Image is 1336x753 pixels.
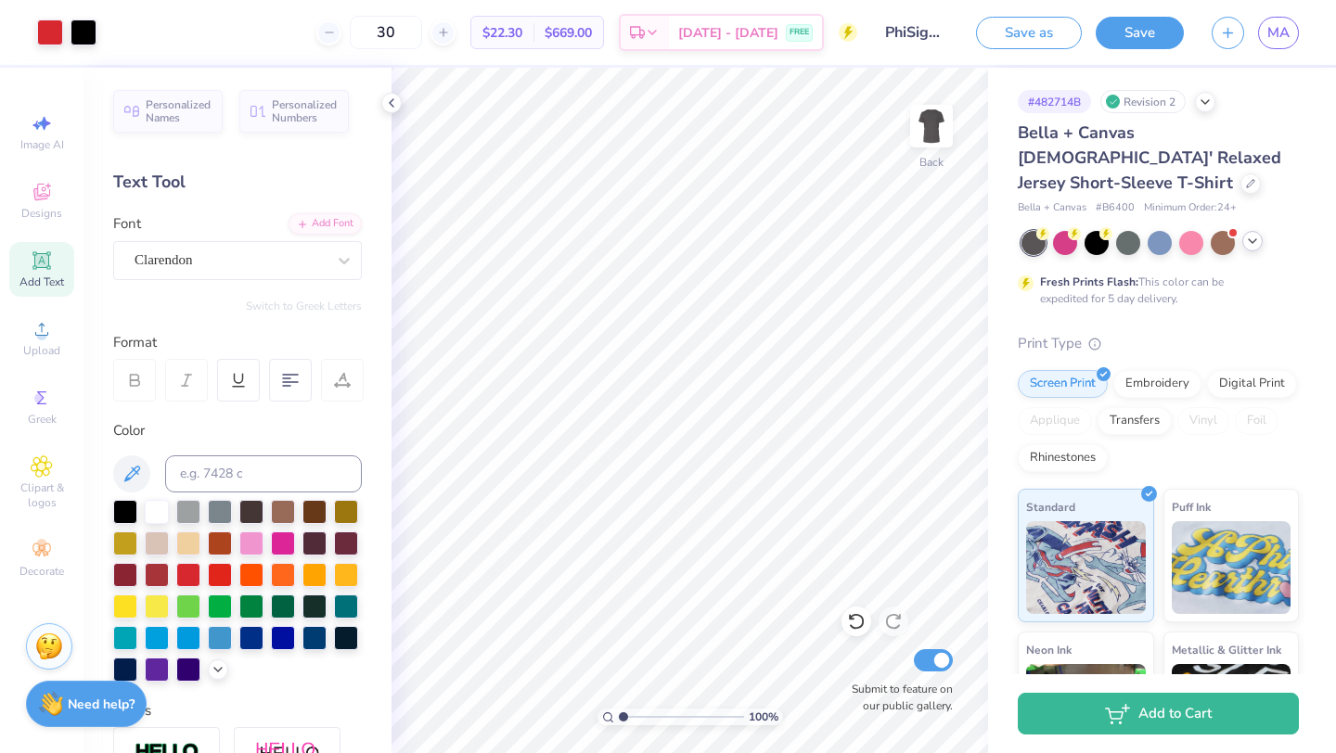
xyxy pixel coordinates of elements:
[1018,200,1086,216] span: Bella + Canvas
[545,23,592,43] span: $669.00
[1172,640,1281,659] span: Metallic & Glitter Ink
[913,108,950,145] img: Back
[1026,521,1146,614] img: Standard
[28,412,57,427] span: Greek
[871,14,962,51] input: Untitled Design
[1018,693,1299,734] button: Add to Cart
[113,170,362,195] div: Text Tool
[1098,407,1172,435] div: Transfers
[146,98,212,124] span: Personalized Names
[21,206,62,221] span: Designs
[1026,497,1075,517] span: Standard
[1026,640,1072,659] span: Neon Ink
[1258,17,1299,49] a: MA
[482,23,522,43] span: $22.30
[1018,444,1108,472] div: Rhinestones
[678,23,778,43] span: [DATE] - [DATE]
[350,16,422,49] input: – –
[749,708,778,725] span: 100 %
[1207,370,1297,398] div: Digital Print
[1177,407,1229,435] div: Vinyl
[1267,22,1290,44] span: MA
[1144,200,1237,216] span: Minimum Order: 24 +
[1172,521,1291,614] img: Puff Ink
[1100,90,1186,113] div: Revision 2
[1040,274,1268,307] div: This color can be expedited for 5 day delivery.
[1018,370,1108,398] div: Screen Print
[1018,121,1281,194] span: Bella + Canvas [DEMOGRAPHIC_DATA]' Relaxed Jersey Short-Sleeve T-Shirt
[165,455,362,492] input: e.g. 7428 c
[1018,333,1299,354] div: Print Type
[919,154,944,171] div: Back
[1235,407,1278,435] div: Foil
[9,480,74,510] span: Clipart & logos
[19,274,64,289] span: Add Text
[272,98,338,124] span: Personalized Numbers
[1172,497,1211,517] span: Puff Ink
[68,696,135,713] strong: Need help?
[113,332,364,353] div: Format
[1113,370,1201,398] div: Embroidery
[1018,90,1091,113] div: # 482714B
[1040,274,1138,289] strong: Fresh Prints Flash:
[19,564,64,579] span: Decorate
[289,213,362,235] div: Add Font
[1096,200,1135,216] span: # B6400
[113,213,141,235] label: Font
[841,681,953,714] label: Submit to feature on our public gallery.
[1096,17,1184,49] button: Save
[23,343,60,358] span: Upload
[976,17,1082,49] button: Save as
[20,137,64,152] span: Image AI
[113,700,362,721] div: Styles
[113,420,362,441] div: Color
[1018,407,1092,435] div: Applique
[790,26,809,39] span: FREE
[246,299,362,313] button: Switch to Greek Letters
